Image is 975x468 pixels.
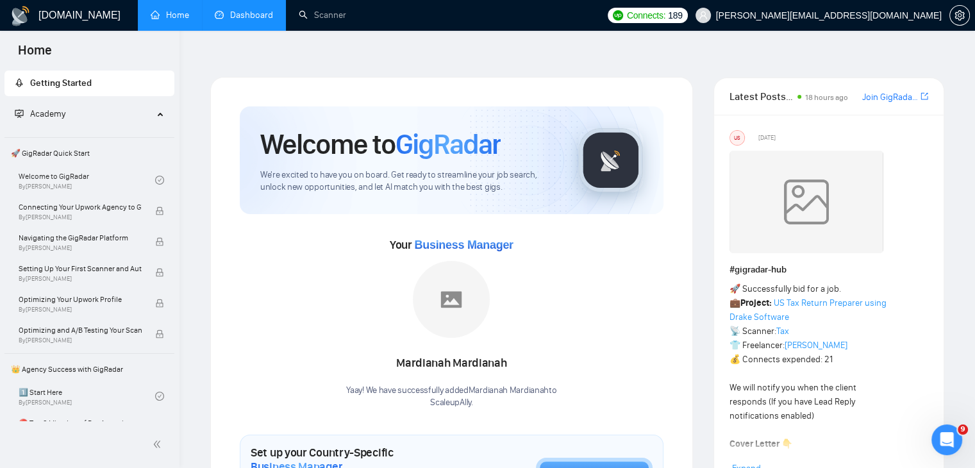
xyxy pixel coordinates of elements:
[740,297,772,308] strong: Project:
[155,330,164,338] span: lock
[627,8,665,22] span: Connects:
[921,91,928,101] span: export
[776,326,789,337] a: Tax
[390,238,513,252] span: Your
[4,71,174,96] li: Getting Started
[155,268,164,277] span: lock
[19,306,142,313] span: By [PERSON_NAME]
[155,392,164,401] span: check-circle
[19,262,142,275] span: Setting Up Your First Scanner and Auto-Bidder
[413,261,490,338] img: placeholder.png
[6,140,173,166] span: 🚀 GigRadar Quick Start
[8,41,62,68] span: Home
[155,176,164,185] span: check-circle
[699,11,708,20] span: user
[729,151,883,253] img: weqQh+iSagEgQAAAABJRU5ErkJggg==
[15,78,24,87] span: rocket
[949,10,970,21] a: setting
[19,324,142,337] span: Optimizing and A/B Testing Your Scanner for Better Results
[155,299,164,308] span: lock
[346,397,556,409] p: ScaleupAlly .
[155,237,164,246] span: lock
[805,93,848,102] span: 18 hours ago
[15,109,24,118] span: fund-projection-screen
[729,88,794,104] span: Latest Posts from the GigRadar Community
[19,275,142,283] span: By [PERSON_NAME]
[950,10,969,21] span: setting
[30,108,65,119] span: Academy
[155,206,164,215] span: lock
[729,297,887,322] a: US Tax Return Preparer using Drake Software
[613,10,623,21] img: upwork-logo.png
[215,10,273,21] a: dashboardDashboard
[730,131,744,145] div: US
[19,382,155,410] a: 1️⃣ Start HereBy[PERSON_NAME]
[579,128,643,192] img: gigradar-logo.png
[19,337,142,344] span: By [PERSON_NAME]
[19,244,142,252] span: By [PERSON_NAME]
[15,108,65,119] span: Academy
[346,385,556,409] div: Yaay! We have successfully added Mardianah Mardianah to
[958,424,968,435] span: 9
[758,132,776,144] span: [DATE]
[151,10,189,21] a: homeHome
[6,356,173,382] span: 👑 Agency Success with GigRadar
[346,353,556,374] div: Mardianah Mardianah
[260,169,558,194] span: We're excited to have you on board. Get ready to streamline your job search, unlock new opportuni...
[396,127,501,162] span: GigRadar
[19,213,142,221] span: By [PERSON_NAME]
[260,127,501,162] h1: Welcome to
[949,5,970,26] button: setting
[299,10,346,21] a: searchScanner
[729,263,928,277] h1: # gigradar-hub
[30,78,92,88] span: Getting Started
[10,6,31,26] img: logo
[19,293,142,306] span: Optimizing Your Upwork Profile
[19,201,142,213] span: Connecting Your Upwork Agency to GigRadar
[921,90,928,103] a: export
[785,340,847,351] a: [PERSON_NAME]
[931,424,962,455] iframe: Intercom live chat
[729,439,792,449] strong: Cover Letter 👇
[19,231,142,244] span: Navigating the GigRadar Platform
[19,166,155,194] a: Welcome to GigRadarBy[PERSON_NAME]
[668,8,682,22] span: 189
[153,438,165,451] span: double-left
[414,238,513,251] span: Business Manager
[862,90,918,104] a: Join GigRadar Slack Community
[19,417,142,430] span: ⛔ Top 3 Mistakes of Pro Agencies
